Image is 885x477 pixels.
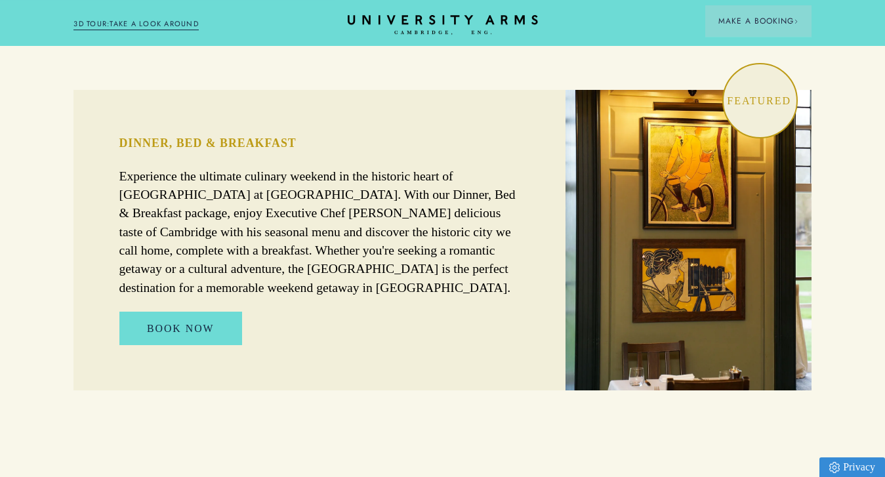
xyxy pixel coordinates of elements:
[829,462,840,473] img: Privacy
[73,18,199,30] a: 3D TOUR:TAKE A LOOK AROUND
[566,90,812,390] img: image-449043c9a2a90d83dfc9493116fa795315ff2391-2500x1667-jpg
[119,135,520,151] h3: Dinner, Bed & Breakfast
[722,90,796,112] p: Featured
[119,167,520,297] p: Experience the ultimate culinary weekend in the historic heart of [GEOGRAPHIC_DATA] at [GEOGRAPHI...
[348,15,538,35] a: Home
[718,15,798,27] span: Make a Booking
[705,5,812,37] button: Make a BookingArrow icon
[794,19,798,24] img: Arrow icon
[119,312,242,345] a: Book Now
[819,457,885,477] a: Privacy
